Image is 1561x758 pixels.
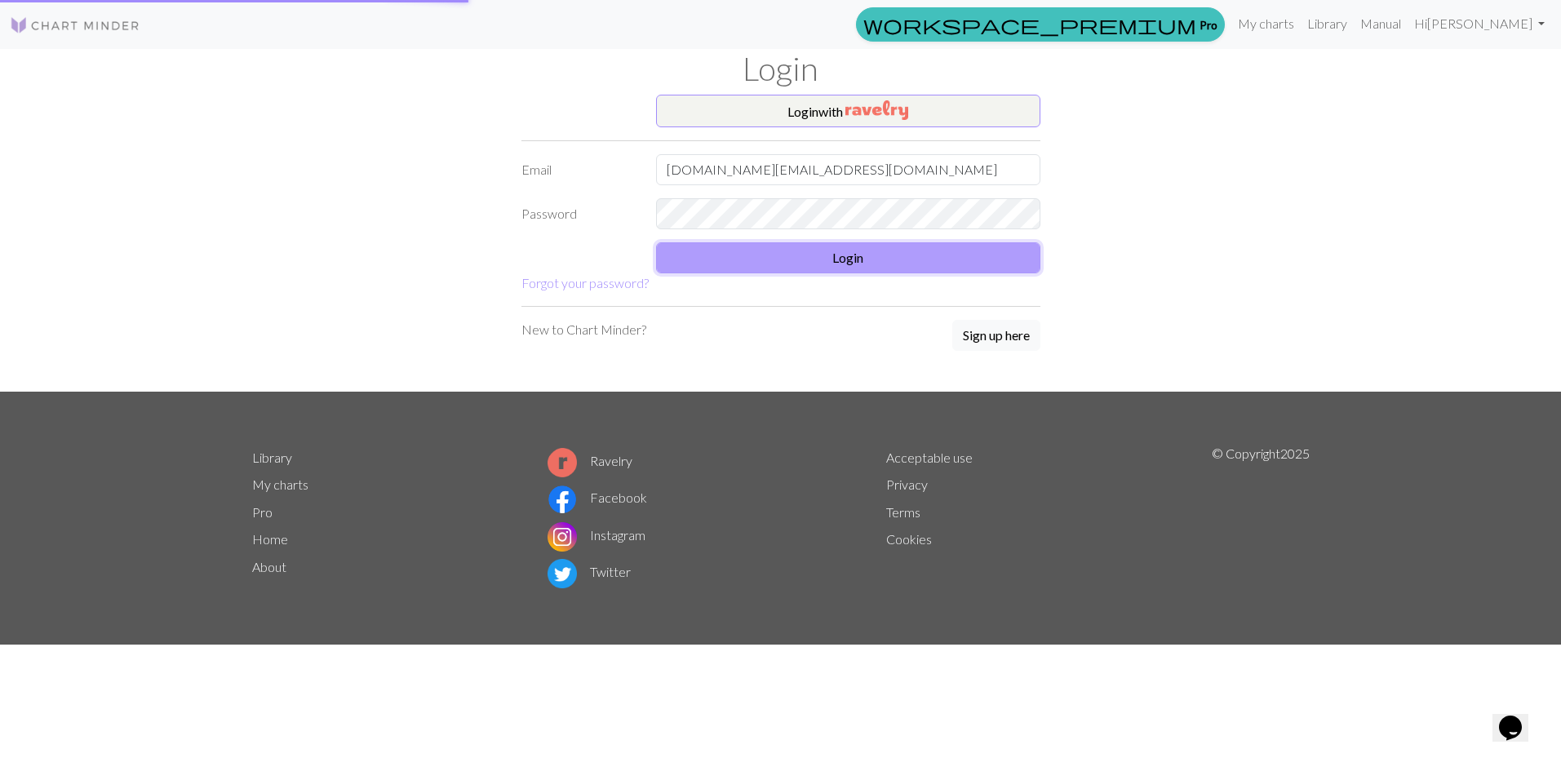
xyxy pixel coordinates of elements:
button: Loginwith [656,95,1040,127]
a: Manual [1354,7,1408,40]
label: Password [512,198,646,229]
a: Acceptable use [886,450,973,465]
p: New to Chart Minder? [521,320,646,339]
a: My charts [1231,7,1301,40]
img: Facebook logo [548,485,577,514]
h1: Login [242,49,1319,88]
button: Login [656,242,1040,273]
a: Twitter [548,564,631,579]
a: Sign up here [952,320,1040,352]
img: Twitter logo [548,559,577,588]
button: Sign up here [952,320,1040,351]
a: Privacy [886,477,928,492]
a: Pro [856,7,1225,42]
a: Terms [886,504,920,520]
p: © Copyright 2025 [1212,444,1310,592]
img: Ravelry [845,100,908,120]
img: Logo [10,16,140,35]
a: Cookies [886,531,932,547]
img: Ravelry logo [548,448,577,477]
a: Facebook [548,490,647,505]
a: Instagram [548,527,645,543]
a: About [252,559,286,574]
a: Library [1301,7,1354,40]
iframe: chat widget [1492,693,1545,742]
a: Library [252,450,292,465]
a: Forgot your password? [521,275,649,290]
a: Home [252,531,288,547]
a: Ravelry [548,453,632,468]
a: Pro [252,504,273,520]
a: My charts [252,477,308,492]
a: Hi[PERSON_NAME] [1408,7,1551,40]
label: Email [512,154,646,185]
img: Instagram logo [548,522,577,552]
span: workspace_premium [863,13,1196,36]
